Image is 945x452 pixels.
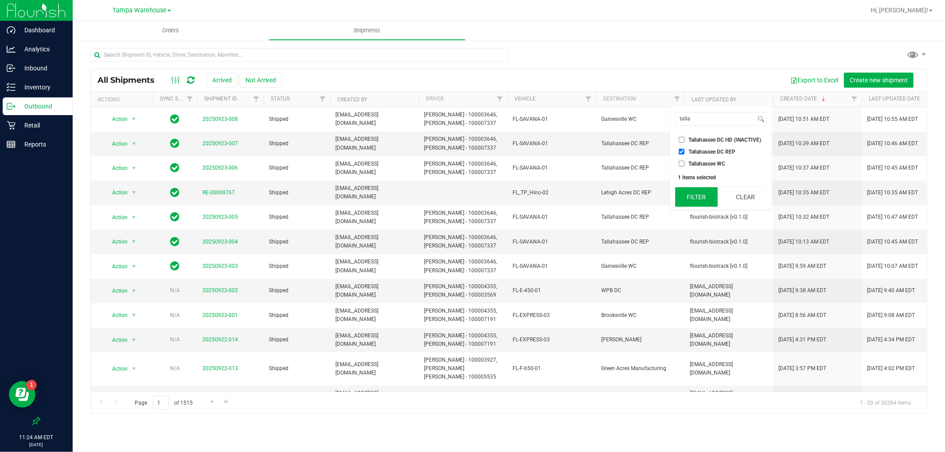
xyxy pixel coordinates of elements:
span: select [128,334,140,346]
a: Vehicle [514,96,536,102]
a: Filter [493,92,507,107]
span: [DATE] 10:55 AM EDT [867,115,918,124]
span: [EMAIL_ADDRESS][DOMAIN_NAME] [690,282,768,299]
span: select [128,363,140,375]
span: [PERSON_NAME] - 100004355, [PERSON_NAME] - 100007191 [424,332,502,348]
span: FL_TP_Hino-02 [513,189,591,197]
span: In Sync [171,211,180,223]
span: [PERSON_NAME] - 100004355, [PERSON_NAME] - 100003569 [424,282,502,299]
span: Shipped [269,213,325,221]
span: [DATE] 10:32 AM EDT [778,213,829,221]
a: Created Date [780,96,827,102]
a: 20250923-004 [202,239,238,245]
inline-svg: Outbound [7,102,16,111]
span: [DATE] 10:13 AM EDT [778,238,829,246]
span: Shipped [269,139,325,148]
span: Tallahassee DC REP [601,238,679,246]
span: Tallahassee DC REP [601,213,679,221]
iframe: Resource center [9,381,35,408]
button: Not Arrived [240,73,282,88]
inline-svg: Retail [7,121,16,130]
span: FL-F-650-01 [513,364,591,373]
span: Lehigh Acres DC REP [601,189,679,197]
a: Status [271,96,290,102]
span: Hi, [PERSON_NAME]! [871,7,928,14]
p: Reports [16,139,69,150]
span: [DATE] 9:59 AM EDT [778,262,826,270]
span: Shipped [269,189,325,197]
a: Filter [315,92,330,107]
span: [DATE] 10:47 AM EDT [867,213,918,221]
span: Page of 1515 [127,396,200,410]
a: Filter [847,92,862,107]
span: Tallahassee WC [688,161,725,166]
th: Driver [419,92,507,107]
span: [DATE] 10:07 AM EDT [867,262,918,270]
a: Go to the next page [206,396,219,408]
span: Shipped [269,238,325,246]
span: Shipped [269,262,325,270]
span: [DATE] 10:35 AM EDT [778,189,829,197]
th: Destination [596,92,684,107]
a: Last Updated Date [869,96,920,102]
span: FL-SAVANA-01 [513,164,591,172]
span: [DATE] 10:39 AM EDT [778,139,829,148]
span: select [128,186,140,199]
a: Created By [337,97,367,103]
a: Sync Status [160,96,194,102]
span: [DATE] 10:46 AM EDT [867,139,918,148]
span: FL-SAVANA-01 [513,262,591,270]
span: [PERSON_NAME] - 100003646, [PERSON_NAME] - 100007337 [424,160,502,177]
span: Action [104,211,128,224]
span: select [128,285,140,297]
span: Create new shipment [850,77,908,84]
span: In Sync [171,260,180,272]
span: [EMAIL_ADDRESS][DOMAIN_NAME] [690,307,768,324]
span: [PERSON_NAME] - 100003927, [PERSON_NAME] [PERSON_NAME] - 100005535 [424,356,502,382]
span: [DATE] 3:57 PM EDT [778,364,826,373]
span: [DATE] 9:40 AM EDT [867,286,915,295]
span: select [128,309,140,321]
a: 20250923-006 [202,165,238,171]
span: Shipped [269,286,325,295]
span: FL-EXPRESS-03 [513,336,591,344]
span: Action [104,260,128,273]
span: Action [104,186,128,199]
inline-svg: Reports [7,140,16,149]
span: N/A [170,336,180,343]
span: [EMAIL_ADDRESS][DOMAIN_NAME] [335,332,413,348]
span: [EMAIL_ADDRESS][DOMAIN_NAME] [335,258,413,274]
input: 1 [153,396,169,410]
a: Filter [249,92,264,107]
p: 11:24 AM EDT [4,433,69,441]
span: Green Acres Manufacturing [601,364,679,373]
span: [EMAIL_ADDRESS][DOMAIN_NAME] [335,282,413,299]
span: [PERSON_NAME] - 100004355, [PERSON_NAME] - 100007191 [424,307,502,324]
span: [DATE] 10:51 AM EDT [778,115,829,124]
span: [EMAIL_ADDRESS][DOMAIN_NAME] [335,307,413,324]
span: [DATE] 10:45 AM EDT [867,238,918,246]
span: In Sync [171,236,180,248]
inline-svg: Analytics [7,45,16,54]
span: Action [104,113,128,125]
span: Gainesville WC [601,115,679,124]
span: Action [104,236,128,248]
span: [DATE] 10:45 AM EDT [867,164,918,172]
span: select [128,260,140,273]
span: Shipped [269,311,325,320]
inline-svg: Dashboard [7,26,16,35]
label: Pin the sidebar to full width on large screens [32,417,41,425]
a: Filter [670,92,684,107]
span: [PERSON_NAME] [601,336,679,344]
span: In Sync [171,113,180,125]
button: Filter [675,187,718,207]
a: RE-00009767 [202,189,235,196]
span: [EMAIL_ADDRESS][DOMAIN_NAME] [335,360,413,377]
span: [DATE] 4:34 PM EDT [867,336,915,344]
a: 20250922-014 [202,336,238,343]
span: [EMAIL_ADDRESS][DOMAIN_NAME] [690,332,768,348]
input: Tallahassee DC HD (INACTIVE) [679,137,684,143]
a: Orders [73,21,269,40]
p: Inbound [16,63,69,73]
